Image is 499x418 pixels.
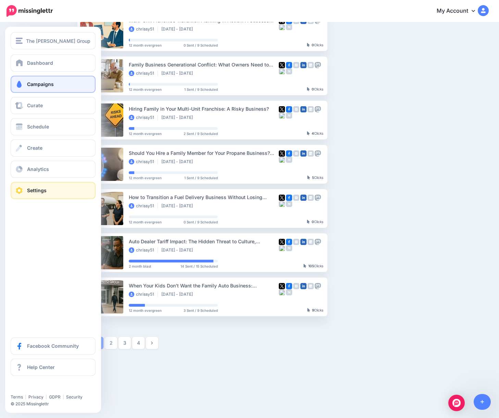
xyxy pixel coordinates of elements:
[66,394,83,399] a: Security
[27,187,47,193] span: Settings
[27,124,49,130] span: Schedule
[286,201,292,207] img: medium-grey-square.png
[184,132,218,135] span: 2 Sent / 9 Scheduled
[129,282,279,290] div: When Your Kids Don’t Want the Family Auto Business: Succession Planning Strategies for Auto Dealers
[312,308,314,312] b: 9
[11,118,96,135] a: Schedule
[28,394,43,399] a: Privacy
[279,106,285,112] img: twitter-square.png
[308,150,314,157] img: google_business-grey-square.png
[27,166,49,172] span: Analytics
[279,157,285,163] img: bluesky-grey-square.png
[286,112,292,119] img: medium-grey-square.png
[161,203,196,209] li: [DATE] - [DATE]
[279,68,285,74] img: bluesky-grey-square.png
[307,43,310,47] img: pointer-grey-darker.png
[293,283,299,289] img: instagram-grey-square.png
[46,394,47,399] span: |
[279,112,285,119] img: bluesky-grey-square.png
[286,195,292,201] img: facebook-square.png
[308,283,314,289] img: google_business-grey-square.png
[286,106,292,112] img: facebook-square.png
[315,106,321,112] img: mastodon-grey-square.png
[308,264,314,268] b: 105
[307,131,310,135] img: pointer-grey-darker.png
[286,68,292,74] img: medium-grey-square.png
[161,247,196,253] li: [DATE] - [DATE]
[315,150,321,157] img: mastodon-grey-square.png
[11,401,100,407] li: © 2025 Missinglettr
[25,394,26,399] span: |
[27,102,43,108] span: Curate
[184,88,218,91] span: 1 Sent / 9 Scheduled
[300,106,307,112] img: linkedin-square.png
[307,308,323,312] div: Clicks
[279,245,285,251] img: bluesky-grey-square.png
[279,62,285,68] img: twitter-square.png
[279,283,285,289] img: twitter-square.png
[286,245,292,251] img: medium-grey-square.png
[129,203,158,209] li: chrissy51
[286,239,292,245] img: facebook-square.png
[129,132,162,135] span: 12 month evergreen
[448,395,465,411] div: Open Intercom Messenger
[11,384,63,391] iframe: Twitter Follow Button
[11,161,96,178] a: Analytics
[300,195,307,201] img: linkedin-square.png
[286,283,292,289] img: facebook-square.png
[312,43,314,47] b: 0
[293,62,299,68] img: instagram-grey-square.png
[307,87,323,91] div: Clicks
[293,106,299,112] img: instagram-grey-square.png
[315,239,321,245] img: mastodon-grey-square.png
[129,247,158,253] li: chrissy51
[129,220,162,224] span: 12 month evergreen
[307,176,323,180] div: Clicks
[315,195,321,201] img: mastodon-grey-square.png
[129,265,151,268] span: 2 month blast
[286,150,292,157] img: facebook-square.png
[308,239,314,245] img: google_business-grey-square.png
[132,337,145,349] a: 4
[308,62,314,68] img: google_business-grey-square.png
[279,195,285,201] img: twitter-square.png
[315,62,321,68] img: mastodon-grey-square.png
[129,292,158,297] li: chrissy51
[180,265,218,268] span: 14 Sent / 15 Scheduled
[312,131,314,135] b: 4
[129,193,279,201] div: How to Transition a Fuel Delivery Business Without Losing Customers or Control
[307,87,310,91] img: pointer-grey-darker.png
[161,159,196,164] li: [DATE] - [DATE]
[307,220,310,224] img: pointer-grey-darker.png
[161,26,196,32] li: [DATE] - [DATE]
[129,105,279,113] div: Hiring Family in Your Multi-Unit Franchise: A Risky Business?
[129,71,158,76] li: chrissy51
[293,150,299,157] img: instagram-grey-square.png
[312,220,314,224] b: 0
[286,62,292,68] img: facebook-square.png
[307,308,310,312] img: pointer-grey-darker.png
[286,289,292,295] img: medium-grey-square.png
[129,115,158,120] li: chrissy51
[49,394,61,399] a: GDPR
[27,364,55,370] span: Help Center
[184,220,218,224] span: 0 Sent / 9 Scheduled
[184,176,218,180] span: 1 Sent / 9 Scheduled
[300,239,307,245] img: linkedin-square.png
[63,394,64,399] span: |
[129,149,279,157] div: Should You Hire a Family Member for Your Propane Business? Read This First
[11,76,96,93] a: Campaigns
[7,5,53,17] img: Missinglettr
[184,44,218,47] span: 0 Sent / 9 Scheduled
[293,195,299,201] img: instagram-grey-square.png
[279,24,285,30] img: bluesky-grey-square.png
[26,37,90,45] span: The [PERSON_NAME] Group
[129,61,279,69] div: Family Business Generational Conflict: What Owners Need to Know
[300,283,307,289] img: linkedin-square.png
[315,283,321,289] img: mastodon-grey-square.png
[11,139,96,157] a: Create
[11,54,96,72] a: Dashboard
[293,239,299,245] img: instagram-grey-square.png
[161,115,196,120] li: [DATE] - [DATE]
[129,159,158,164] li: chrissy51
